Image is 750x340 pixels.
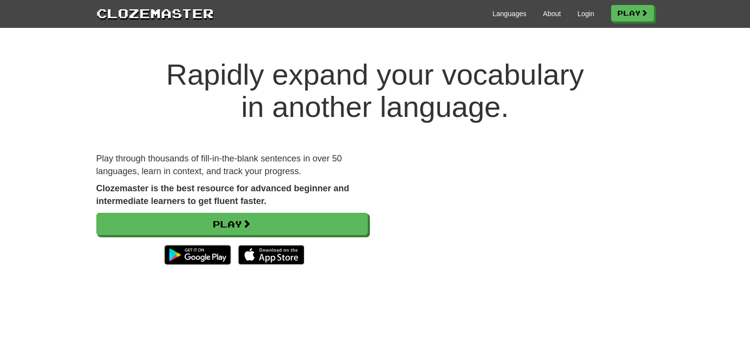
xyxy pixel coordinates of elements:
[543,9,561,19] a: About
[96,4,214,22] a: Clozemaster
[577,9,594,19] a: Login
[493,9,526,19] a: Languages
[96,183,349,206] strong: Clozemaster is the best resource for advanced beginner and intermediate learners to get fluent fa...
[96,153,368,178] p: Play through thousands of fill-in-the-blank sentences in over 50 languages, learn in context, and...
[159,240,235,270] img: Get it on Google Play
[96,213,368,235] a: Play
[238,245,304,265] img: Download_on_the_App_Store_Badge_US-UK_135x40-25178aeef6eb6b83b96f5f2d004eda3bffbb37122de64afbaef7...
[611,5,654,22] a: Play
